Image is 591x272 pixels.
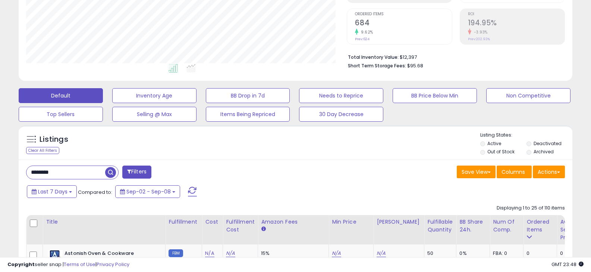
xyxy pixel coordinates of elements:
span: Ordered Items [355,12,452,16]
small: Prev: 202.93% [468,37,490,41]
div: Displaying 1 to 25 of 110 items [497,205,565,212]
button: Items Being Repriced [206,107,290,122]
button: BB Price Below Min [393,88,477,103]
a: N/A [377,250,386,257]
h2: 684 [355,19,452,29]
span: 2025-09-16 23:48 GMT [551,261,584,268]
h2: 194.95% [468,19,565,29]
div: Cost [205,218,220,226]
a: Terms of Use [64,261,95,268]
h5: Listings [40,134,68,145]
button: Last 7 Days [27,185,77,198]
div: Fulfillment Cost [226,218,255,234]
button: Inventory Age [112,88,197,103]
button: Needs to Reprice [299,88,383,103]
label: Deactivated [534,140,562,147]
a: N/A [205,250,214,257]
div: Title [46,218,162,226]
span: Columns [502,168,525,176]
span: ROI [468,12,565,16]
button: Columns [497,166,532,178]
div: Amazon Fees [261,218,326,226]
span: Last 7 Days [38,188,67,195]
div: Num of Comp. [493,218,520,234]
div: Ordered Items [526,218,554,234]
small: Prev: 624 [355,37,370,41]
a: N/A [332,250,341,257]
label: Archived [534,148,554,155]
button: Default [19,88,103,103]
button: Top Sellers [19,107,103,122]
button: Non Competitive [486,88,570,103]
button: Actions [533,166,565,178]
a: Privacy Policy [97,261,129,268]
button: Sep-02 - Sep-08 [115,185,180,198]
a: N/A [226,250,235,257]
button: Selling @ Max [112,107,197,122]
strong: Copyright [7,261,35,268]
span: Sep-02 - Sep-08 [126,188,171,195]
span: Compared to: [78,189,112,196]
button: BB Drop in 7d [206,88,290,103]
div: Avg Selling Price [560,218,587,241]
button: Save View [457,166,496,178]
small: -3.93% [471,29,488,35]
span: $95.68 [407,62,423,69]
li: $12,397 [348,52,559,61]
div: BB Share 24h. [459,218,487,234]
div: Fulfillable Quantity [427,218,453,234]
div: seller snap | | [7,261,129,268]
small: 9.62% [358,29,373,35]
label: Out of Stock [487,148,515,155]
div: Fulfillment [169,218,199,226]
b: Total Inventory Value: [348,54,399,60]
button: 30 Day Decrease [299,107,383,122]
b: Short Term Storage Fees: [348,63,406,69]
small: FBM [169,249,183,257]
button: Filters [122,166,151,179]
div: Min Price [332,218,370,226]
label: Active [487,140,501,147]
small: Amazon Fees. [261,226,265,233]
div: [PERSON_NAME] [377,218,421,226]
div: Clear All Filters [26,147,59,154]
p: Listing States: [480,132,572,139]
